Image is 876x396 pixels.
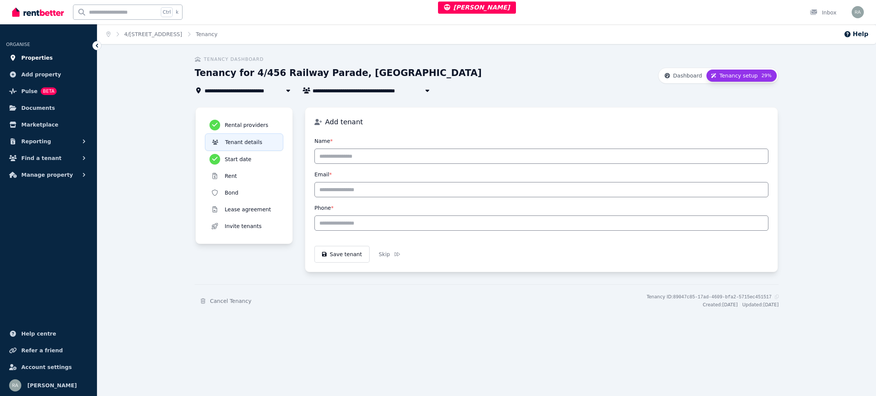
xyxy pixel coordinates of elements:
[21,53,53,62] span: Properties
[196,31,217,37] a: Tenancy
[706,70,777,82] button: Tenancy setup29%
[9,379,21,391] img: Rochelle Alvarez
[21,346,63,355] span: Refer a friend
[41,87,57,95] span: BETA
[6,343,91,358] a: Refer a friend
[314,171,332,177] label: Email
[21,70,61,79] span: Add property
[97,24,227,44] nav: Breadcrumb
[225,121,279,129] h3: Rental providers
[6,100,91,116] a: Documents
[6,84,91,99] a: PulseBETA
[205,117,283,133] button: Rental providers
[761,73,772,79] span: 29 %
[6,167,91,182] button: Manage property
[703,302,738,308] span: Created: [DATE]
[314,138,333,144] label: Name
[225,172,279,180] h3: Rent
[205,133,283,151] button: Tenant details
[225,155,279,163] h3: Start date
[673,72,702,79] span: Dashboard
[27,381,77,390] span: [PERSON_NAME]
[21,87,38,96] span: Pulse
[6,42,30,47] span: ORGANISE
[12,6,64,18] img: RentBetter
[852,6,864,18] img: Rochelle Alvarez
[21,154,62,163] span: Find a tenant
[647,294,772,300] div: Tenancy ID:
[205,151,283,168] button: Start date
[124,31,182,37] a: 4/[STREET_ADDRESS]
[161,7,173,17] span: Ctrl
[225,138,278,146] h3: Tenant details
[660,70,706,82] button: Dashboard
[204,56,264,62] span: Tenancy Dashboard
[176,9,178,15] span: k
[844,30,868,39] button: Help
[205,218,283,234] button: Invite tenants
[314,246,370,263] button: Save tenant
[6,150,91,166] button: Find a tenant
[742,302,779,308] span: Updated: [DATE]
[21,170,73,179] span: Manage property
[205,201,283,218] button: Lease agreement
[6,326,91,341] a: Help centre
[205,168,283,184] button: Rent
[21,329,56,338] span: Help centre
[225,222,279,230] h3: Invite tenants
[314,205,333,211] label: Phone
[647,294,779,300] button: Tenancy ID:89047c85-17ad-4609-bfa2-5715ec451517
[225,206,279,213] h3: Lease agreement
[225,189,279,196] h3: Bond
[444,4,510,11] span: [PERSON_NAME]
[6,134,91,149] button: Reporting
[195,294,257,308] button: Cancel Tenancy
[21,137,51,146] span: Reporting
[21,120,58,129] span: Marketplace
[719,72,758,79] span: Tenancy setup
[6,50,91,65] a: Properties
[21,363,72,372] span: Account settings
[373,246,406,263] button: Skip
[6,360,91,375] a: Account settings
[195,67,482,79] h1: Tenancy for 4/456 Railway Parade, [GEOGRAPHIC_DATA]
[6,67,91,82] a: Add property
[205,184,283,201] button: Bond
[325,117,768,127] h3: Add tenant
[810,9,836,16] div: Inbox
[6,117,91,132] a: Marketplace
[21,103,55,112] span: Documents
